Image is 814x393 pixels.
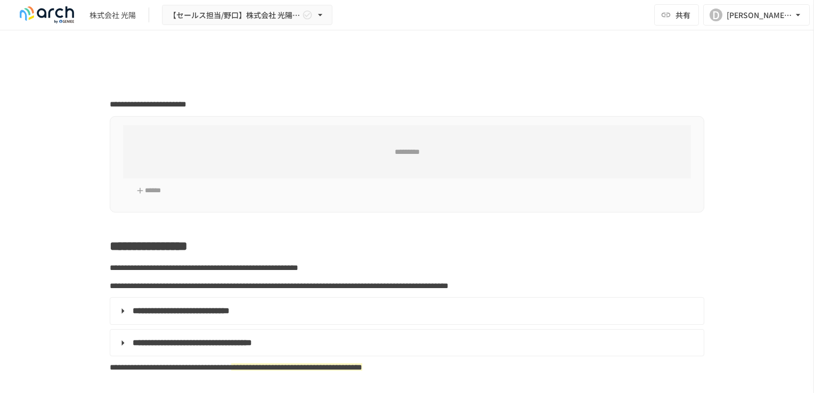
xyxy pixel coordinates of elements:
span: 共有 [675,9,690,21]
button: 共有 [654,4,699,26]
span: 【セールス担当/野口】株式会社 光陽様_初期設定サポート [169,9,300,22]
div: 株式会社 光陽 [89,10,136,21]
div: [PERSON_NAME][EMAIL_ADDRESS][DOMAIN_NAME] [727,9,793,22]
button: D[PERSON_NAME][EMAIL_ADDRESS][DOMAIN_NAME] [703,4,810,26]
img: logo-default@2x-9cf2c760.svg [13,6,81,23]
button: 【セールス担当/野口】株式会社 光陽様_初期設定サポート [162,5,332,26]
div: D [710,9,722,21]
